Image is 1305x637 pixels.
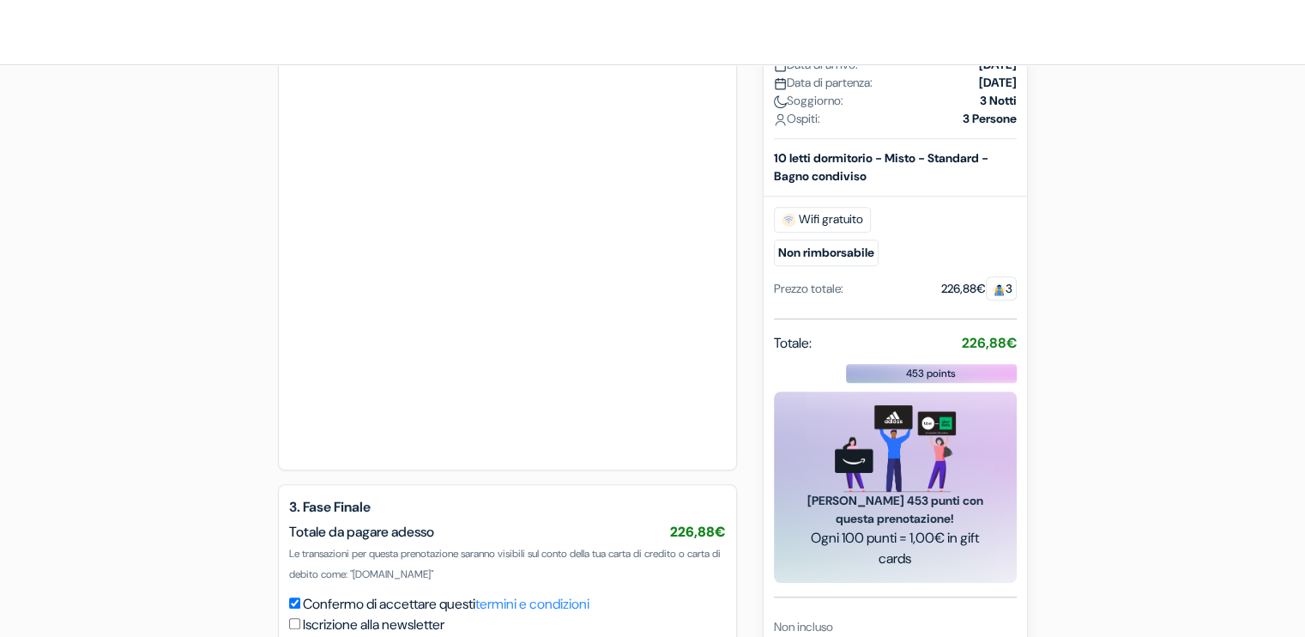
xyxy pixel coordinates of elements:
img: moon.svg [774,94,787,107]
img: OstelliDellaGioventu.com [21,17,235,47]
span: Data di partenza: [774,73,873,91]
label: Iscrizione alla newsletter [303,615,444,635]
span: 3 [986,276,1017,300]
a: termini e condizioni [475,595,589,613]
span: 453 points [906,365,956,380]
span: 226,88€ [670,523,726,541]
small: Non rimborsabile [774,239,879,265]
img: calendar.svg [774,76,787,89]
span: Le transazioni per questa prenotazione saranno visibili sul conto della tua carta di credito o ca... [289,547,721,581]
strong: 226,88€ [962,333,1017,351]
span: Ospiti: [774,109,820,127]
span: Totale: [774,332,812,353]
span: [PERSON_NAME] 453 punti con questa prenotazione! [794,491,996,527]
label: Confermo di accettare questi [303,594,589,615]
strong: [DATE] [979,73,1017,91]
div: Prezzo totale: [774,279,843,297]
div: Non incluso [774,617,1017,635]
img: user_icon.svg [774,112,787,125]
div: 226,88€ [941,279,1017,297]
h5: 3. Fase Finale [289,499,726,515]
b: 10 letti dormitorio - Misto - Standard - Bagno condiviso [774,149,988,183]
span: Wifi gratuito [774,206,871,232]
span: Ogni 100 punti = 1,00€ in gift cards [794,527,996,568]
img: free_wifi.svg [782,212,795,226]
img: guest.svg [993,282,1006,295]
span: Totale da pagare adesso [289,523,434,541]
span: Soggiorno: [774,91,843,109]
img: gift_card_hero_new.png [835,404,956,491]
strong: 3 Persone [963,109,1017,127]
strong: 3 Notti [980,91,1017,109]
